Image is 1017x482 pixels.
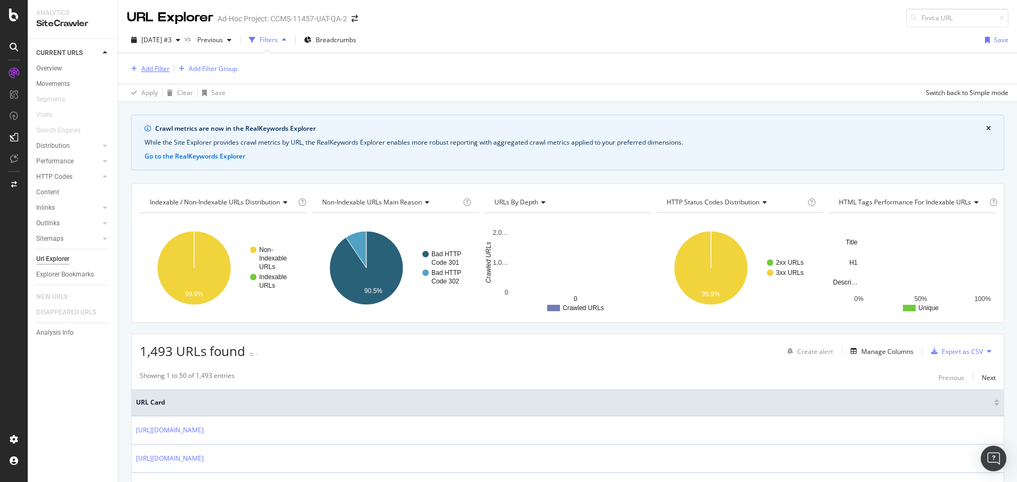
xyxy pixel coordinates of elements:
a: Segments [36,94,76,105]
div: Distribution [36,140,70,152]
text: 0 [505,289,508,296]
svg: A chart. [829,222,994,314]
div: Apply [141,88,158,97]
div: Add Filter [141,64,170,73]
div: While the Site Explorer provides crawl metrics by URL, the RealKeywords Explorer enables more rob... [145,138,991,147]
div: NEW URLS [36,291,68,303]
div: Export as CSV [942,347,983,356]
svg: A chart. [312,222,477,314]
text: 99.9% [185,290,203,298]
button: Export as CSV [927,343,983,360]
a: Visits [36,109,63,121]
h4: HTML Tags Performance for Indexable URLs [837,194,987,211]
span: vs [185,34,193,43]
div: Overview [36,63,62,74]
a: HTTP Codes [36,171,100,183]
div: Open Intercom Messenger [981,446,1006,471]
text: 0% [854,295,864,303]
div: Add Filter Group [189,64,237,73]
a: Content [36,187,110,198]
button: Switch back to Simple mode [922,84,1008,101]
a: Overview [36,63,110,74]
div: A chart. [484,222,650,314]
div: Ad-Hoc Project: CCMS-11457-UAT-QA-2 [218,13,347,24]
a: Search Engines [36,125,91,136]
div: Content [36,187,59,198]
text: H1 [850,259,858,266]
div: Switch back to Simple mode [926,88,1008,97]
button: Save [198,84,226,101]
button: Add Filter [127,62,170,75]
a: Inlinks [36,202,100,214]
text: 50% [914,295,927,303]
h4: Non-Indexable URLs Main Reason [320,194,461,211]
div: Movements [36,78,70,90]
text: 90.5% [364,287,382,295]
div: Inlinks [36,202,55,214]
span: Breadcrumbs [316,35,356,44]
button: Filters [245,31,291,49]
text: Descri… [833,279,858,286]
text: Crawled URLs [485,242,492,283]
a: Distribution [36,140,100,152]
span: HTTP Status Codes Distribution [667,197,759,207]
a: Outlinks [36,218,100,229]
text: 2xx URLs [776,259,804,266]
div: Previous [939,373,964,382]
text: 3xx URLs [776,269,804,276]
a: DISAPPEARED URLS [36,307,107,318]
span: URL Card [136,398,991,407]
text: Bad HTTP [431,269,461,276]
text: Title [846,239,858,246]
text: 0 [574,295,578,303]
a: Url Explorer [36,254,110,265]
a: [URL][DOMAIN_NAME] [136,453,204,464]
button: close banner [983,122,994,136]
button: Add Filter Group [174,62,237,75]
text: 1,0… [493,259,508,266]
div: Segments [36,94,65,105]
text: 99.9% [702,290,720,298]
div: Visits [36,109,52,121]
text: Code 301 [431,259,459,266]
button: Previous [193,31,236,49]
svg: A chart. [656,222,822,314]
span: HTML Tags Performance for Indexable URLs [839,197,971,207]
div: Outlinks [36,218,60,229]
div: Create alert [797,347,833,356]
div: Analysis Info [36,327,74,338]
a: Performance [36,156,100,167]
text: Bad HTTP [431,250,461,258]
button: Manage Columns [846,345,914,358]
div: Save [211,88,226,97]
text: Unique [918,304,939,312]
text: Non- [259,246,273,254]
a: Movements [36,78,110,90]
span: URLs by Depth [494,197,538,207]
text: 100% [974,295,991,303]
div: Next [982,373,996,382]
button: Breadcrumbs [300,31,361,49]
div: CURRENT URLS [36,48,83,59]
div: Crawl metrics are now in the RealKeywords Explorer [155,124,986,133]
div: Save [994,35,1008,44]
a: Explorer Bookmarks [36,269,110,280]
span: 2025 Oct. 8th #3 [141,35,172,44]
span: Indexable / Non-Indexable URLs distribution [150,197,280,207]
text: 2,0… [493,229,508,236]
h4: HTTP Status Codes Distribution [664,194,805,211]
svg: A chart. [140,222,305,314]
button: Next [982,371,996,384]
span: Non-Indexable URLs Main Reason [322,197,422,207]
button: [DATE] #3 [127,31,185,49]
div: URL Explorer [127,9,213,27]
h4: Indexable / Non-Indexable URLs Distribution [148,194,296,211]
button: Previous [939,371,964,384]
a: Analysis Info [36,327,110,338]
text: URLs [259,282,275,289]
button: Create alert [783,343,833,360]
div: Search Engines [36,125,81,136]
